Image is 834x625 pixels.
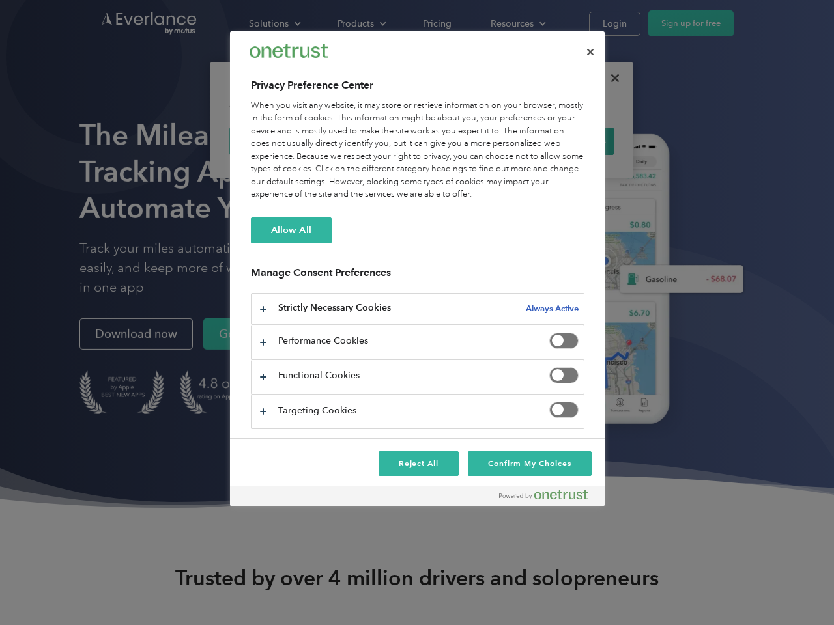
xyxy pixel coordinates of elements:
[499,490,598,506] a: Powered by OneTrust Opens in a new Tab
[251,100,584,201] div: When you visit any website, it may store or retrieve information on your browser, mostly in the f...
[251,77,584,93] h2: Privacy Preference Center
[251,266,584,286] h3: Manage Consent Preferences
[499,490,588,500] img: Powered by OneTrust Opens in a new Tab
[251,217,332,243] button: Allow All
[230,31,605,506] div: Privacy Preference Center
[230,31,605,506] div: Preference center
[250,44,328,57] img: Everlance
[379,451,459,476] button: Reject All
[250,38,328,64] div: Everlance
[468,451,591,476] button: Confirm My Choices
[576,38,605,66] button: Close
